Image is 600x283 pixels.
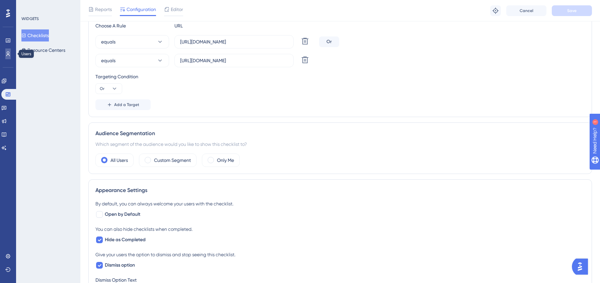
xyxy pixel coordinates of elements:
div: Which segment of the audience would you like to show this checklist to? [95,140,585,148]
span: Configuration [127,5,156,13]
span: Hide as Completed [105,236,146,244]
button: Cancel [506,5,546,16]
button: Or [95,83,122,94]
input: yourwebsite.com/path [180,57,288,64]
input: yourwebsite.com/path [180,38,288,45]
button: equals [95,54,169,67]
span: equals [101,38,116,46]
div: Audience Segmentation [95,129,585,137]
span: equals [101,57,116,65]
button: Add a Target [95,99,151,110]
div: You can also hide checklists when completed. [95,225,585,233]
span: Or [100,86,104,91]
button: Save [552,5,592,16]
label: Only Me [217,156,234,164]
button: Checklists [21,29,49,41]
div: By default, you can always welcome your users with the checklist. [95,200,585,208]
iframe: UserGuiding AI Assistant Launcher [572,257,592,277]
label: All Users [110,156,128,164]
div: Give your users the option to dismiss and stop seeing this checklist. [95,251,585,259]
div: Or [319,36,339,47]
div: WIDGETS [21,16,39,21]
span: Save [567,8,577,13]
span: Open by Default [105,210,140,218]
span: Need Help? [16,2,42,10]
span: Add a Target [114,102,139,107]
div: Choose A Rule [95,22,169,30]
div: Appearance Settings [95,186,585,194]
span: Editor [171,5,183,13]
div: Targeting Condition [95,73,585,81]
span: Dismiss option [105,261,135,269]
div: URL [174,22,248,30]
div: 1 [47,3,49,9]
button: Resource Centers [21,44,65,56]
span: Cancel [520,8,533,13]
label: Custom Segment [154,156,191,164]
span: Reports [95,5,112,13]
button: equals [95,35,169,49]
